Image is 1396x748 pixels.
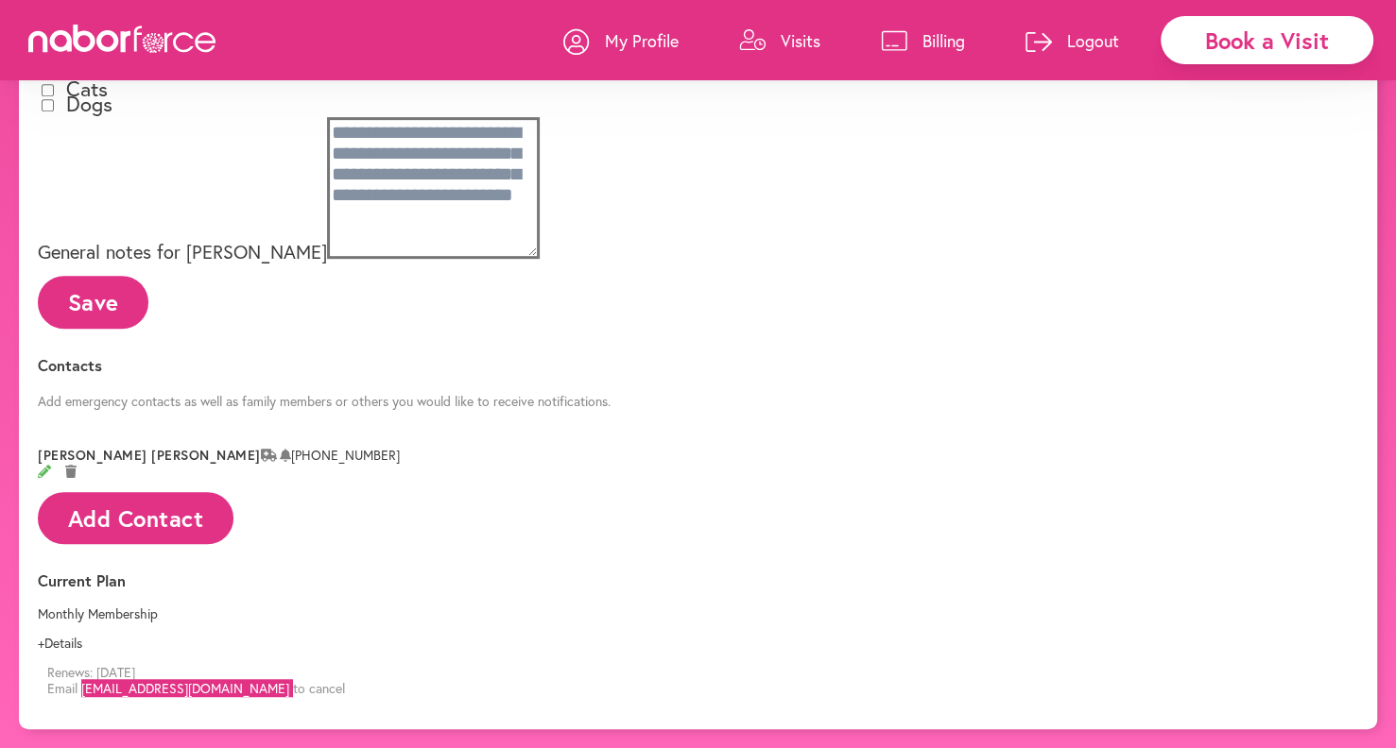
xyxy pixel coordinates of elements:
[38,394,1358,410] p: Add emergency contacts as well as family members or others you would like to receive notifications.
[38,492,233,544] button: Add Contact
[66,75,108,102] label: Cats
[291,446,400,464] span: [PHONE_NUMBER]
[81,679,289,697] a: [EMAIL_ADDRESS][DOMAIN_NAME]
[38,572,1358,591] h3: Current Plan
[739,12,820,69] a: Visits
[1161,16,1373,64] div: Book a Visit
[38,606,1358,622] p: Monthly Membership
[38,276,148,328] button: Save
[66,90,112,117] label: Dogs
[1025,12,1119,69] a: Logout
[38,446,261,464] span: [PERSON_NAME] [PERSON_NAME]
[38,636,1358,652] div: + Details
[922,29,965,52] p: Billing
[563,12,679,69] a: My Profile
[881,12,965,69] a: Billing
[38,239,327,264] label: General notes for [PERSON_NAME]
[38,357,1358,376] h3: Contacts
[47,665,345,697] p: Renews: [DATE] Email to cancel
[1067,29,1119,52] p: Logout
[605,29,679,52] p: My Profile
[781,29,820,52] p: Visits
